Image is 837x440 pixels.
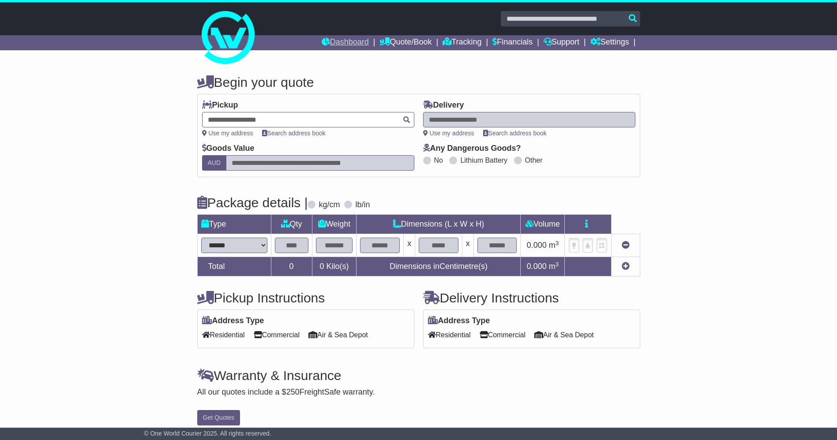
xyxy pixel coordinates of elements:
[322,35,369,50] a: Dashboard
[527,262,547,271] span: 0.000
[197,75,640,89] h4: Begin your quote
[271,215,312,234] td: Qty
[202,130,253,137] a: Use my address
[197,410,240,425] button: Get Quotes
[428,328,471,342] span: Residential
[197,195,308,210] h4: Package details |
[197,215,271,234] td: Type
[379,35,432,50] a: Quote/Book
[357,215,521,234] td: Dimensions (L x W x H)
[555,240,559,246] sup: 3
[483,130,547,137] a: Search address book
[357,257,521,276] td: Dimensions in Centimetre(s)
[202,144,255,153] label: Goods Value
[549,241,559,250] span: m
[254,328,300,342] span: Commercial
[428,316,490,326] label: Address Type
[555,261,559,268] sup: 3
[197,257,271,276] td: Total
[525,156,543,164] label: Other
[202,155,227,171] label: AUD
[262,130,326,137] a: Search address book
[404,234,415,257] td: x
[622,241,630,250] a: Remove this item
[202,101,238,110] label: Pickup
[355,200,370,210] label: lb/in
[423,130,474,137] a: Use my address
[443,35,481,50] a: Tracking
[197,291,414,305] h4: Pickup Instructions
[423,101,464,110] label: Delivery
[144,430,271,437] span: © One World Courier 2025. All rights reserved.
[480,328,525,342] span: Commercial
[527,241,547,250] span: 0.000
[622,262,630,271] a: Add new item
[286,388,300,396] span: 250
[544,35,579,50] a: Support
[312,257,357,276] td: Kilo(s)
[460,156,507,164] label: Lithium Battery
[590,35,629,50] a: Settings
[521,215,565,234] td: Volume
[492,35,533,50] a: Financials
[202,316,264,326] label: Address Type
[197,388,640,397] div: All our quotes include a $ FreightSafe warranty.
[462,234,473,257] td: x
[271,257,312,276] td: 0
[312,215,357,234] td: Weight
[202,112,414,127] typeahead: Please provide city
[319,200,340,210] label: kg/cm
[549,262,559,271] span: m
[434,156,443,164] label: No
[423,291,640,305] h4: Delivery Instructions
[534,328,594,342] span: Air & Sea Depot
[423,144,521,153] label: Any Dangerous Goods?
[319,262,324,271] span: 0
[308,328,368,342] span: Air & Sea Depot
[202,328,245,342] span: Residential
[197,368,640,383] h4: Warranty & Insurance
